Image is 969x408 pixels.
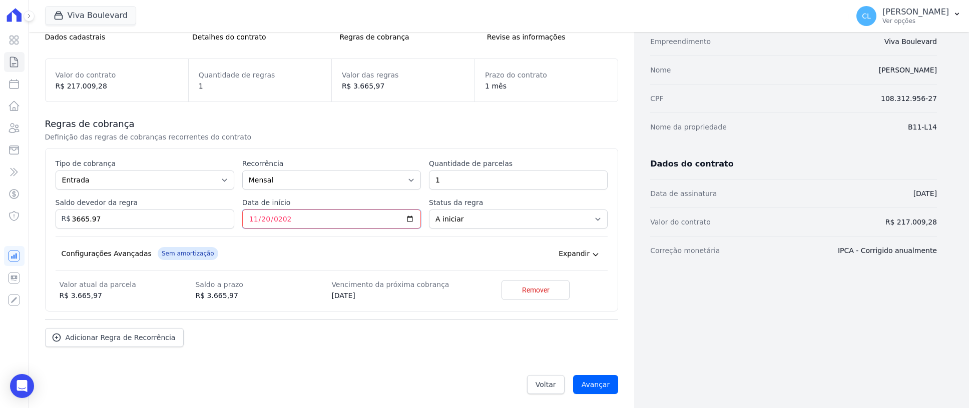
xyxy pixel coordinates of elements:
span: Voltar [536,379,556,389]
div: Configurações Avançadas [62,248,152,258]
span: Expandir [559,248,590,258]
dd: [DATE] [913,187,937,199]
dt: Correção monetária [650,244,720,256]
span: Sem amortização [158,247,218,260]
dd: 1 [199,81,321,91]
p: [PERSON_NAME] [882,7,949,17]
dt: Valor das regras [342,69,464,81]
dd: 108.312.956-27 [881,92,937,104]
label: Tipo de cobrança [56,158,234,168]
p: Ver opções [882,17,949,25]
dd: B11-L14 [908,121,937,133]
h3: Regras de cobrança [45,118,619,130]
span: R$ [56,207,71,224]
dd: Viva Boulevard [884,35,937,47]
span: Adicionar Regra de Recorrência [66,332,176,342]
dt: CPF [650,92,663,104]
a: Voltar [527,375,565,394]
dt: Valor atual da parcela [60,278,196,290]
dd: R$ 3.665,97 [195,290,331,301]
dd: [PERSON_NAME] [879,64,937,76]
span: Revise as informações [487,32,618,42]
input: Avançar [573,375,619,394]
dt: Nome [650,64,671,76]
h3: Dados do contrato [650,157,937,171]
span: Detalhes do contrato [192,32,323,42]
dt: Nome da propriedade [650,121,727,133]
label: Status da regra [429,197,608,207]
dd: R$ 3.665,97 [60,290,196,301]
dd: IPCA - Corrigido anualmente [838,244,937,256]
label: Quantidade de parcelas [429,158,608,168]
span: Dados cadastrais [45,32,176,42]
label: Recorrência [242,158,421,168]
dd: R$ 217.009,28 [56,81,178,91]
span: Regras de cobrança [339,32,470,42]
a: Remover [502,280,570,300]
dt: Valor do contrato [56,69,178,81]
dt: Empreendimento [650,35,711,47]
dt: Saldo a prazo [195,278,331,290]
dt: Valor do contrato [650,216,711,228]
label: Saldo devedor da regra [56,197,234,207]
button: Viva Boulevard [45,6,136,25]
div: Open Intercom Messenger [10,374,34,398]
dd: [DATE] [331,290,467,301]
a: Adicionar Regra de Recorrência [45,328,184,347]
p: Definição das regras de cobranças recorrentes do contrato [45,132,381,142]
span: Remover [522,285,550,295]
dd: 1 mês [485,81,608,91]
span: CL [862,12,871,19]
dd: R$ 3.665,97 [342,81,464,91]
button: CL [PERSON_NAME] Ver opções [848,2,969,30]
dt: Vencimento da próxima cobrança [331,278,467,290]
dt: Prazo do contrato [485,69,608,81]
dt: Data de assinatura [650,187,717,199]
label: Data de início [242,197,421,207]
dd: R$ 217.009,28 [885,216,937,228]
dt: Quantidade de regras [199,69,321,81]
